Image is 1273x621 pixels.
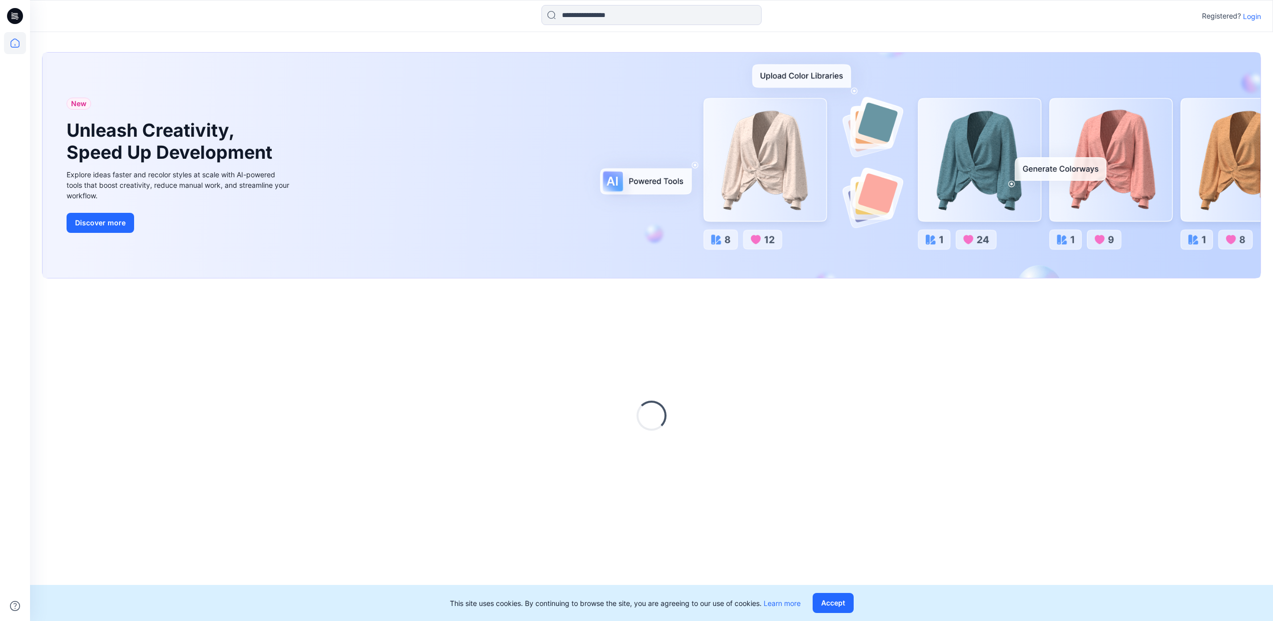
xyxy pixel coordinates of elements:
[764,599,801,607] a: Learn more
[1243,11,1261,22] p: Login
[71,98,87,110] span: New
[67,169,292,201] div: Explore ideas faster and recolor styles at scale with AI-powered tools that boost creativity, red...
[67,120,277,163] h1: Unleash Creativity, Speed Up Development
[450,598,801,608] p: This site uses cookies. By continuing to browse the site, you are agreeing to our use of cookies.
[67,213,134,233] button: Discover more
[67,213,292,233] a: Discover more
[1202,10,1241,22] p: Registered?
[813,593,854,613] button: Accept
